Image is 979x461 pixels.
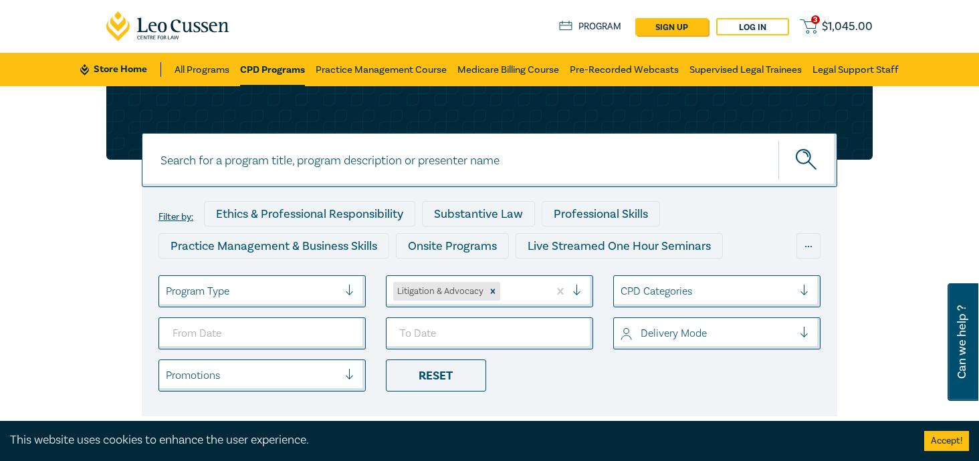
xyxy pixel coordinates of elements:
[689,53,802,86] a: Supervised Legal Trainees
[166,284,169,299] input: select
[716,18,789,35] a: Log in
[240,53,305,86] a: CPD Programs
[204,201,415,226] div: Ethics & Professional Responsibility
[635,18,708,35] a: sign up
[166,368,169,383] input: select
[316,53,447,86] a: Practice Management Course
[822,19,873,34] span: $ 1,045.00
[417,265,629,291] div: Live Streamed Practical Workshops
[559,19,621,34] a: Program
[570,53,679,86] a: Pre-Recorded Webcasts
[175,53,229,86] a: All Programs
[158,212,193,222] label: Filter by:
[396,233,509,259] div: Onsite Programs
[812,53,899,86] a: Legal Support Staff
[10,432,904,449] div: This website uses cookies to enhance the user experience.
[386,317,593,349] input: To Date
[621,326,623,341] input: select
[393,282,485,301] div: Litigation & Advocacy
[621,284,623,299] input: select
[158,265,411,291] div: Live Streamed Conferences and Intensives
[796,233,821,259] div: ...
[542,201,660,226] div: Professional Skills
[811,15,820,24] span: 3
[924,431,969,451] button: Accept cookies
[503,284,506,299] input: select
[956,291,968,393] span: Can we help ?
[158,233,389,259] div: Practice Management & Business Skills
[457,53,559,86] a: Medicare Billing Course
[422,201,535,226] div: Substantive Law
[386,359,486,392] div: Reset
[80,62,161,77] a: Store Home
[778,420,837,433] div: Hide Filters
[485,282,500,301] div: Remove Litigation & Advocacy
[158,317,366,349] input: From Date
[516,233,723,259] div: Live Streamed One Hour Seminars
[142,133,837,187] input: Search for a program title, program description or presenter name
